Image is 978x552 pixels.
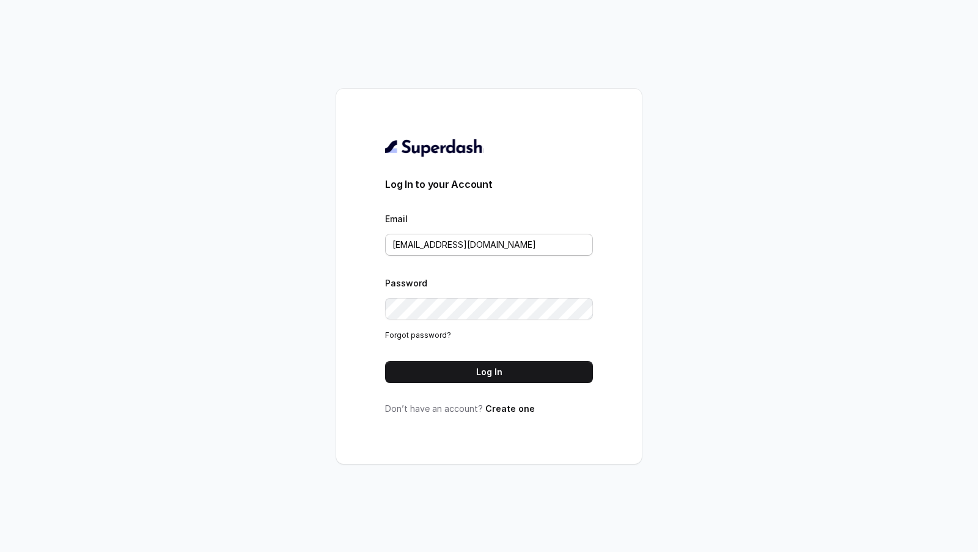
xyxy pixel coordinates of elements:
[385,214,408,224] label: Email
[385,138,483,157] img: light.svg
[385,403,593,415] p: Don’t have an account?
[385,234,593,256] input: youremail@example.com
[385,361,593,383] button: Log In
[385,278,427,288] label: Password
[485,403,535,414] a: Create one
[385,330,451,340] a: Forgot password?
[385,177,593,192] h3: Log In to your Account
